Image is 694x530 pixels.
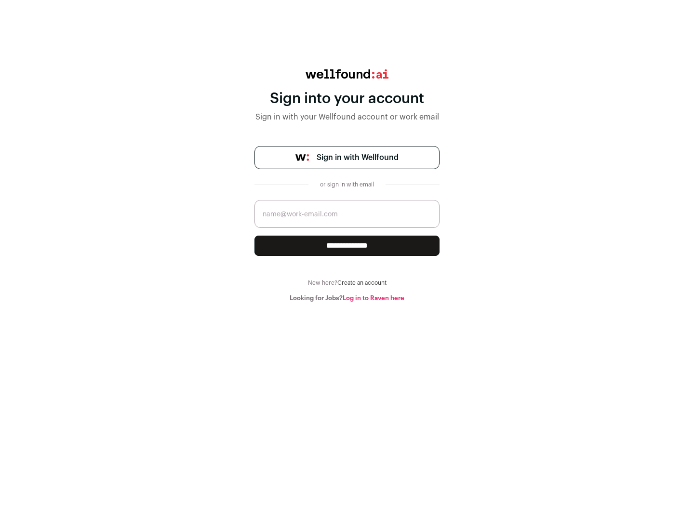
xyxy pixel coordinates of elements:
[254,200,440,228] input: name@work-email.com
[306,69,388,79] img: wellfound:ai
[254,146,440,169] a: Sign in with Wellfound
[254,111,440,123] div: Sign in with your Wellfound account or work email
[254,294,440,302] div: Looking for Jobs?
[316,181,378,188] div: or sign in with email
[295,154,309,161] img: wellfound-symbol-flush-black-fb3c872781a75f747ccb3a119075da62bfe97bd399995f84a933054e44a575c4.png
[254,279,440,287] div: New here?
[337,280,387,286] a: Create an account
[317,152,399,163] span: Sign in with Wellfound
[343,295,404,301] a: Log in to Raven here
[254,90,440,107] div: Sign into your account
